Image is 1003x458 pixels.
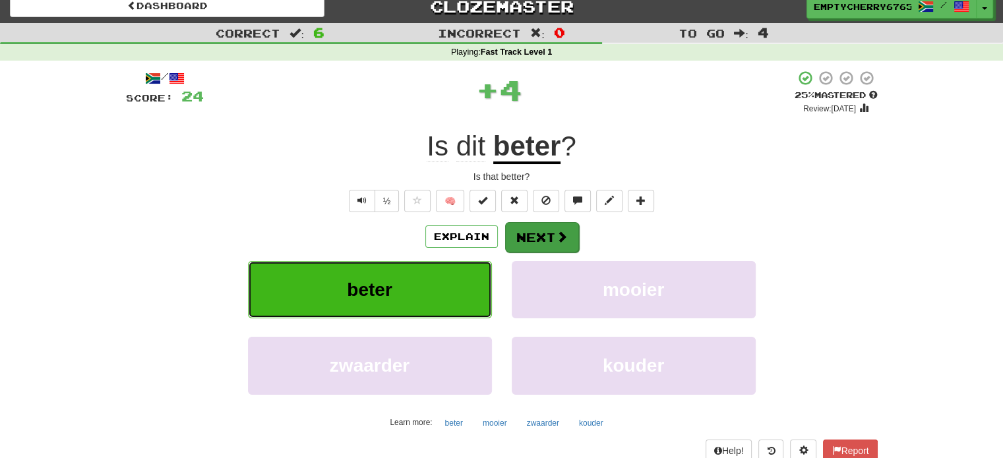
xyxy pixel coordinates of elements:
span: + [476,70,499,109]
span: 4 [499,73,522,106]
small: Learn more: [390,418,432,427]
u: beter [493,130,561,164]
span: 0 [554,24,565,40]
button: Next [505,222,579,252]
span: ? [561,130,576,161]
button: Set this sentence to 100% Mastered (alt+m) [470,190,496,212]
span: 24 [181,88,204,104]
button: Favorite sentence (alt+f) [404,190,431,212]
div: / [126,70,204,86]
button: Reset to 0% Mastered (alt+r) [501,190,528,212]
button: Play sentence audio (ctl+space) [349,190,375,212]
div: Mastered [795,90,878,101]
button: ½ [375,190,400,212]
span: Score: [126,92,173,103]
button: Explain [425,225,498,248]
strong: Fast Track Level 1 [481,47,553,57]
button: kouder [512,337,756,394]
span: : [289,28,304,39]
button: mooier [475,413,514,433]
button: beter [438,413,470,433]
button: Ignore sentence (alt+i) [533,190,559,212]
button: Add to collection (alt+a) [628,190,654,212]
span: Incorrect [438,26,521,40]
span: To go [679,26,725,40]
button: mooier [512,261,756,318]
span: EmptyCherry6765 [814,1,911,13]
div: Is that better? [126,170,878,183]
span: 25 % [795,90,814,100]
div: Text-to-speech controls [346,190,400,212]
button: beter [248,261,492,318]
span: dit [456,130,485,162]
button: zwaarder [248,337,492,394]
button: zwaarder [520,413,566,433]
span: kouder [603,355,664,376]
button: kouder [572,413,611,433]
span: Is [427,130,448,162]
span: mooier [603,279,664,300]
button: Discuss sentence (alt+u) [564,190,591,212]
span: : [530,28,545,39]
span: Correct [216,26,280,40]
button: Edit sentence (alt+d) [596,190,623,212]
span: zwaarder [330,355,410,376]
small: Review: [DATE] [803,104,856,113]
span: 4 [758,24,769,40]
span: beter [347,279,392,300]
span: 6 [313,24,324,40]
button: 🧠 [436,190,464,212]
span: : [734,28,748,39]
